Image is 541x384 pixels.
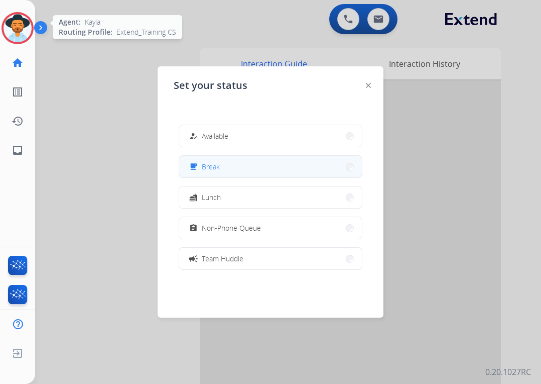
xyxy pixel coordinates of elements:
span: Extend_Training CS [116,27,176,37]
button: Lunch [179,186,362,208]
img: avatar [4,14,32,42]
span: Kayla [85,17,100,27]
mat-icon: assignment [189,224,198,232]
span: Agent: [59,17,81,27]
mat-icon: fastfood [189,193,198,202]
mat-icon: how_to_reg [189,132,198,140]
p: 0.20.1027RC [485,366,531,378]
mat-icon: campaign [188,253,198,263]
span: Break [202,161,220,172]
img: close-button [366,83,371,88]
mat-icon: list_alt [12,86,24,98]
button: Non-Phone Queue [179,217,362,239]
span: Available [202,131,228,141]
span: Set your status [174,78,247,92]
span: Team Huddle [202,253,243,264]
span: Non-Phone Queue [202,223,261,233]
button: Break [179,156,362,177]
mat-icon: history [12,115,24,127]
button: Team Huddle [179,248,362,269]
span: Routing Profile: [59,27,112,37]
mat-icon: free_breakfast [189,162,198,171]
mat-icon: home [12,57,24,69]
button: Available [179,125,362,147]
span: Lunch [202,192,221,203]
mat-icon: inbox [12,144,24,156]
